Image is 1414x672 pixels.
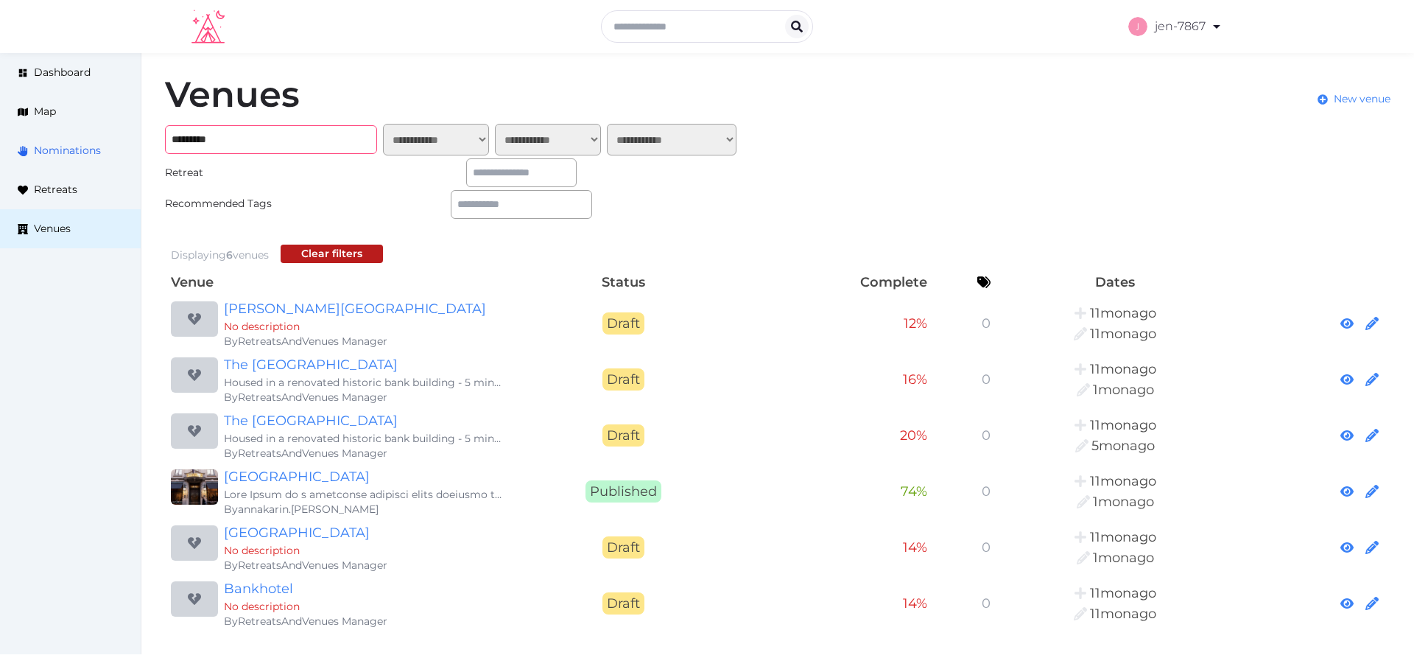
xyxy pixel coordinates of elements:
[982,315,991,332] span: 0
[1128,6,1223,47] a: jen-7867
[226,248,233,262] span: 6
[34,182,77,197] span: Retreats
[34,221,71,237] span: Venues
[1093,494,1154,510] span: 6:14PM, August 6th, 2025
[1090,529,1156,545] span: 8:45AM, October 11th, 2024
[1090,473,1156,489] span: 3:47PM, October 11th, 2024
[602,536,644,559] span: Draft
[224,390,507,405] div: By RetreatsAndVenues Manager
[224,502,507,517] div: By annakarin.[PERSON_NAME]
[903,371,927,388] span: 16 %
[513,269,734,295] th: Status
[982,427,991,444] span: 0
[1093,550,1154,566] span: 6:52AM, August 8th, 2025
[224,558,507,573] div: By RetreatsAndVenues Manager
[602,592,644,615] span: Draft
[165,196,306,211] div: Recommended Tags
[1318,91,1390,107] a: New venue
[224,375,507,390] div: Housed in a renovated historic bank building - 5 minutes from the [GEOGRAPHIC_DATA] and museums a...
[165,165,306,181] div: Retreat
[1090,305,1156,321] span: 10:11PM, October 11th, 2024
[1090,417,1156,433] span: 4:31PM, October 11th, 2024
[1091,438,1155,454] span: 2:19PM, April 15th, 2025
[1090,326,1156,342] span: 10:11PM, October 11th, 2024
[281,245,383,263] button: Clear filters
[34,143,101,158] span: Nominations
[224,600,300,613] span: No description
[224,354,507,375] a: The [GEOGRAPHIC_DATA]
[585,480,661,503] span: Published
[224,446,507,461] div: By RetreatsAndVenues Manager
[602,368,644,391] span: Draft
[903,539,927,556] span: 14 %
[982,595,991,612] span: 0
[165,269,513,295] th: Venue
[982,371,991,388] span: 0
[602,424,644,447] span: Draft
[996,269,1234,295] th: Dates
[301,246,362,262] div: Clear filters
[1334,91,1390,107] span: New venue
[1090,585,1156,601] span: 8:12AM, October 11th, 2024
[900,427,927,444] span: 20 %
[1090,606,1156,622] span: 8:12AM, October 11th, 2024
[171,248,269,263] div: Displaying venues
[734,269,933,295] th: Complete
[904,315,927,332] span: 12 %
[903,595,927,612] span: 14 %
[224,334,507,349] div: By RetreatsAndVenues Manager
[224,410,507,431] a: The [GEOGRAPHIC_DATA]
[1093,382,1154,398] span: 6:53PM, August 6th, 2025
[901,483,927,500] span: 74 %
[224,298,507,319] a: [PERSON_NAME][GEOGRAPHIC_DATA]
[224,578,507,599] a: Bankhotel
[34,65,91,80] span: Dashboard
[602,312,644,335] span: Draft
[224,466,507,487] a: [GEOGRAPHIC_DATA]
[165,77,300,112] h1: Venues
[982,539,991,556] span: 0
[982,483,991,500] span: 0
[224,522,507,543] a: [GEOGRAPHIC_DATA]
[224,431,507,446] div: Housed in a renovated historic bank building - 5 minutes from the [GEOGRAPHIC_DATA] and museums a...
[224,614,507,629] div: By RetreatsAndVenues Manager
[224,544,300,557] span: No description
[34,104,56,119] span: Map
[224,320,300,333] span: No description
[1090,361,1156,377] span: 9:16PM, October 11th, 2024
[224,487,507,502] div: ​Lore Ipsum do s ametconse adipisci elits doeiusmo te inc utlab et Doloremag'a Enimadmin veniamqu...
[171,469,218,505] img: Bank Hotel Stockholm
